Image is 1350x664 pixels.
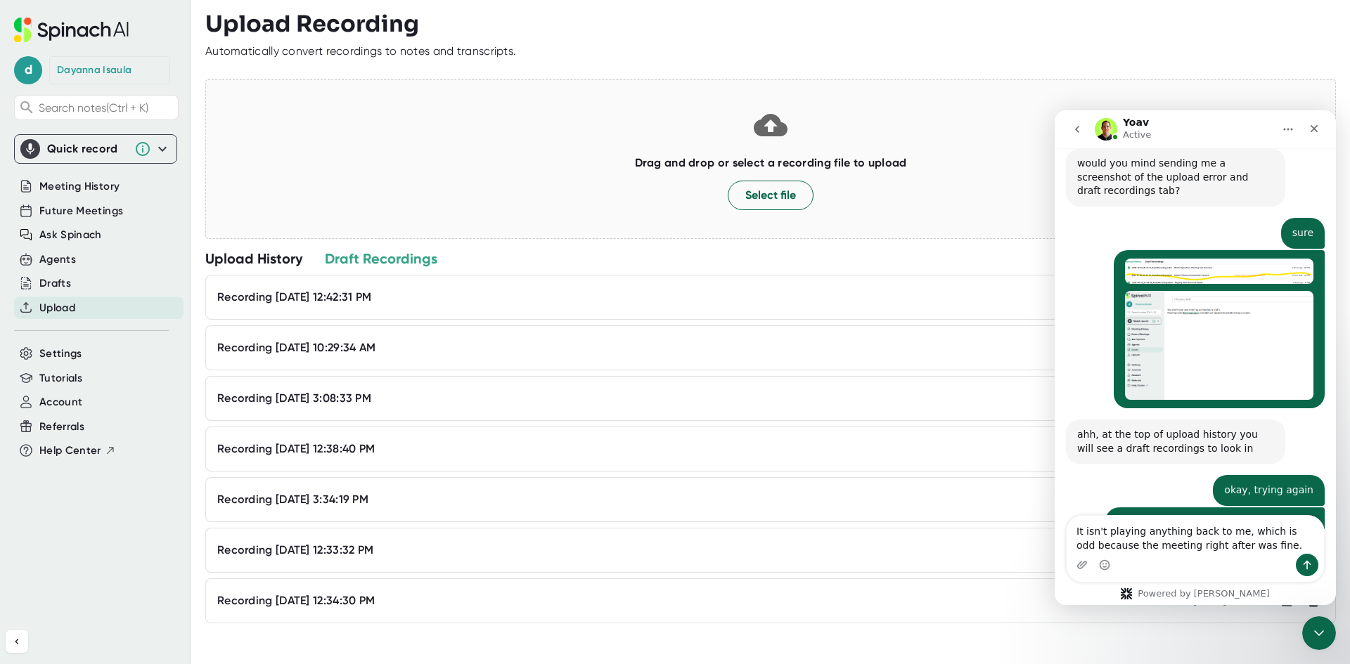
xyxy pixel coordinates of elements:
[39,300,75,316] button: Upload
[217,290,371,304] div: Recording [DATE] 12:42:31 PM
[39,101,174,115] span: Search notes (Ctrl + K)
[217,493,368,507] div: Recording [DATE] 3:34:19 PM
[47,142,127,156] div: Quick record
[1302,616,1336,650] iframe: Intercom live chat
[325,249,437,268] div: Draft Recordings
[205,11,1336,37] h3: Upload Recording
[39,443,116,459] button: Help Center
[20,135,171,163] div: Quick record
[6,630,28,653] button: Collapse sidebar
[635,156,907,169] b: Drag and drop or select a recording file to upload
[39,203,123,219] button: Future Meetings
[39,252,76,268] button: Agents
[39,419,84,435] button: Referrals
[39,227,102,243] button: Ask Spinach
[217,391,371,405] div: Recording [DATE] 3:08:33 PM
[39,275,71,292] button: Drafts
[728,181,814,210] button: Select file
[39,394,82,410] button: Account
[205,44,516,58] div: Automatically convert recordings to notes and transcripts.
[39,178,120,195] button: Meeting History
[745,187,796,204] span: Select file
[57,64,131,77] div: Dayanna Isaula
[217,442,375,456] div: Recording [DATE] 12:38:40 PM
[39,443,101,459] span: Help Center
[39,370,82,386] button: Tutorials
[217,543,373,557] div: Recording [DATE] 12:33:32 PM
[205,249,302,268] div: Upload History
[217,594,375,608] div: Recording [DATE] 12:34:30 PM
[217,341,375,355] div: Recording [DATE] 10:29:34 AM
[39,346,82,362] button: Settings
[1055,110,1336,605] iframe: Intercom live chat
[14,56,42,84] span: d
